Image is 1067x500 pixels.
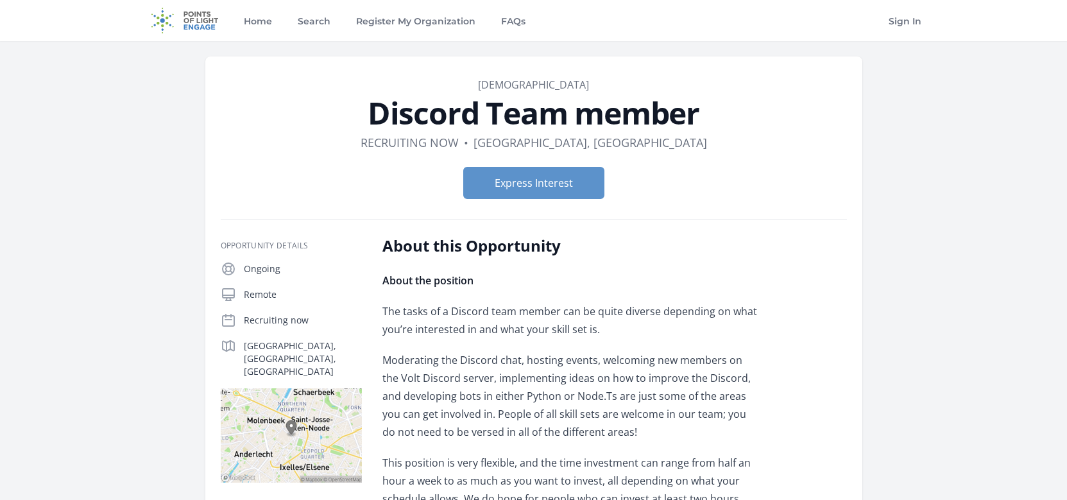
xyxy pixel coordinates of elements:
[221,241,362,251] h3: Opportunity Details
[244,314,362,327] p: Recruiting now
[221,98,847,128] h1: Discord Team member
[221,388,362,483] img: Map
[244,340,362,378] p: [GEOGRAPHIC_DATA], [GEOGRAPHIC_DATA], [GEOGRAPHIC_DATA]
[382,236,758,256] h2: About this Opportunity
[382,351,758,441] p: Moderating the Discord chat, hosting events, welcoming new members on the Volt Discord server, im...
[478,78,589,92] a: [DEMOGRAPHIC_DATA]
[474,134,707,151] dd: [GEOGRAPHIC_DATA], [GEOGRAPHIC_DATA]
[361,134,459,151] dd: Recruiting now
[382,273,474,288] strong: About the position
[244,288,362,301] p: Remote
[244,263,362,275] p: Ongoing
[463,167,604,199] button: Express Interest
[382,302,758,338] p: The tasks of a Discord team member can be quite diverse depending on what you’re interested in an...
[464,134,468,151] div: •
